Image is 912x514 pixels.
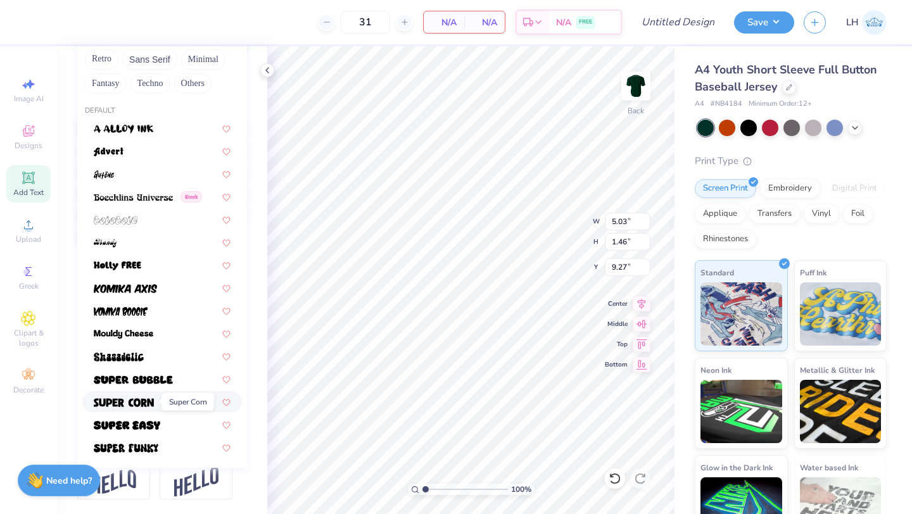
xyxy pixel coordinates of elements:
[130,73,170,94] button: Techno
[94,239,117,248] img: Brandy
[605,320,628,329] span: Middle
[94,216,137,225] img: bolobolu
[85,49,118,70] button: Retro
[846,15,859,30] span: LH
[77,106,247,116] div: Default
[19,281,39,291] span: Greek
[695,230,756,249] div: Rhinestones
[431,16,457,29] span: N/A
[92,470,136,494] img: Flag
[700,363,731,377] span: Neon Ink
[749,99,812,110] span: Minimum Order: 12 +
[94,125,153,134] img: a Alloy Ink
[341,11,390,34] input: – –
[749,204,800,223] div: Transfers
[760,179,820,198] div: Embroidery
[605,299,628,308] span: Center
[700,380,782,443] img: Neon Ink
[94,193,173,202] img: Boecklins Universe
[46,475,92,487] strong: Need help?
[711,99,742,110] span: # NB4184
[94,261,141,270] img: Holly FREE
[94,353,144,361] img: Shagadelic
[94,375,173,384] img: Super Bubble
[472,16,497,29] span: N/A
[700,266,734,279] span: Standard
[695,204,745,223] div: Applique
[843,204,873,223] div: Foil
[94,170,114,179] img: Autone
[6,328,51,348] span: Clipart & logos
[804,204,839,223] div: Vinyl
[94,284,157,293] img: Komika Axis
[14,94,44,104] span: Image AI
[174,73,212,94] button: Others
[94,421,160,430] img: Super Easy
[695,179,756,198] div: Screen Print
[94,330,153,339] img: Mouldy Cheese
[605,360,628,369] span: Bottom
[16,234,41,244] span: Upload
[695,154,887,168] div: Print Type
[800,266,826,279] span: Puff Ink
[605,340,628,349] span: Top
[700,461,773,474] span: Glow in the Dark Ink
[695,62,877,94] span: A4 Youth Short Sleeve Full Button Baseball Jersey
[824,179,885,198] div: Digital Print
[162,393,214,411] div: Super Corn
[556,16,571,29] span: N/A
[631,9,725,35] input: Untitled Design
[628,105,644,116] div: Back
[579,18,592,27] span: FREE
[846,10,887,35] a: LH
[511,484,531,495] span: 100 %
[85,73,127,94] button: Fantasy
[94,398,154,407] img: Super Corn
[800,363,875,377] span: Metallic & Glitter Ink
[623,73,649,99] img: Back
[122,49,177,70] button: Sans Serif
[174,467,218,498] img: Rise
[695,99,704,110] span: A4
[94,147,123,156] img: Advert
[13,385,44,395] span: Decorate
[862,10,887,35] img: Lily Huttenstine
[94,307,148,316] img: Komika Boogie
[700,282,782,346] img: Standard
[13,187,44,197] span: Add Text
[800,380,882,443] img: Metallic & Glitter Ink
[180,191,202,203] span: Greek
[800,461,858,474] span: Water based Ink
[734,11,794,34] button: Save
[181,49,225,70] button: Minimal
[800,282,882,346] img: Puff Ink
[94,444,158,453] img: Super Funky
[15,141,42,151] span: Designs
